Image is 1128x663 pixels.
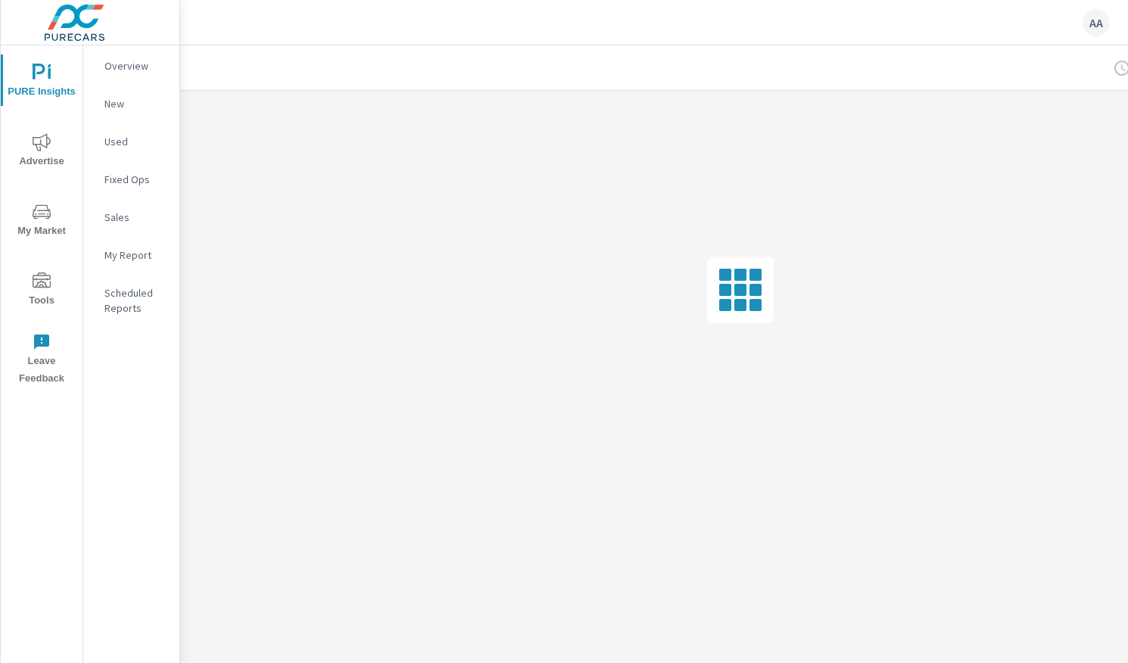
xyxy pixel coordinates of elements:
span: Advertise [5,133,78,170]
span: My Market [5,203,78,240]
p: Used [104,134,167,149]
span: Leave Feedback [5,333,78,388]
div: Fixed Ops [83,168,179,191]
span: PURE Insights [5,64,78,101]
div: Used [83,130,179,153]
div: nav menu [1,45,83,394]
p: My Report [104,247,167,263]
p: Sales [104,210,167,225]
span: Tools [5,272,78,310]
p: Overview [104,58,167,73]
div: My Report [83,244,179,266]
div: Sales [83,206,179,229]
div: Overview [83,54,179,77]
div: AA [1083,9,1110,36]
div: Scheduled Reports [83,282,179,319]
p: Fixed Ops [104,172,167,187]
p: Scheduled Reports [104,285,167,316]
div: New [83,92,179,115]
p: New [104,96,167,111]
